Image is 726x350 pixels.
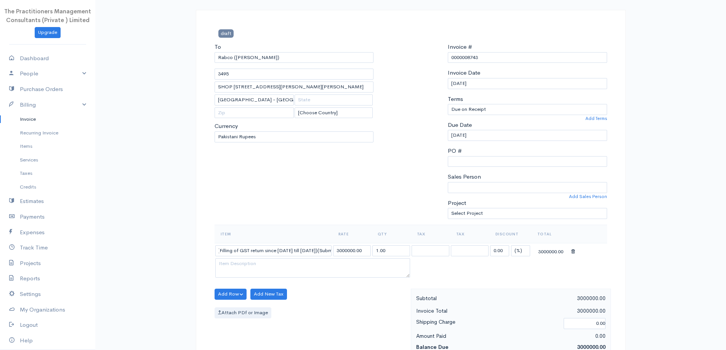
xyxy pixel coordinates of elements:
[215,82,374,93] input: Address
[569,193,607,200] a: Add Sales Person
[511,306,609,316] div: 3000000.00
[448,78,607,89] input: dd-mm-yyyy
[448,95,463,104] label: Terms
[215,52,374,63] input: Client Name
[511,294,609,303] div: 3000000.00
[448,173,481,181] label: Sales Person
[215,107,294,118] input: Zip
[4,8,91,24] span: The Practitioners Management Consultants (Private ) Limited
[448,147,462,155] label: PO #
[215,43,221,51] label: To
[372,225,411,243] th: Qty
[411,225,450,243] th: Tax
[412,294,511,303] div: Subtotal
[448,199,466,208] label: Project
[215,94,294,105] input: City
[215,289,247,300] button: Add Row
[448,43,472,51] label: Invoice #
[215,307,271,318] label: Attach PDf or Image
[448,121,472,129] label: Due Date
[448,69,480,77] label: Invoice Date
[412,317,560,330] div: Shipping Charge
[332,225,372,243] th: Rate
[215,69,374,80] input: Email
[35,27,61,38] a: Upgrade
[532,246,570,256] div: 3000000.00
[295,94,373,105] input: State
[585,115,607,122] a: Add Terms
[218,29,234,37] span: draft
[412,306,511,316] div: Invoice Total
[531,225,571,243] th: Total
[448,130,607,141] input: dd-mm-yyyy
[250,289,287,300] button: Add New Tax
[511,331,609,341] div: 0.00
[215,122,238,131] label: Currency
[215,245,332,256] input: Item Name
[489,225,531,243] th: Discount
[215,225,332,243] th: Item
[412,331,511,341] div: Amount Paid
[450,225,489,243] th: Tax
